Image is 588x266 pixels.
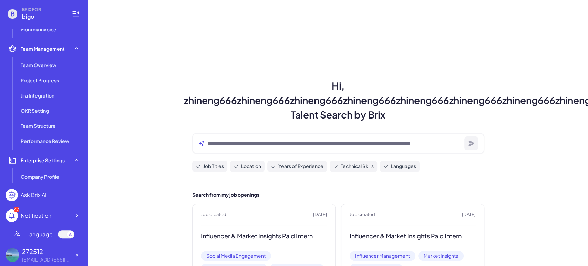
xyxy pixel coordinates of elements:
[26,230,53,238] span: Language
[21,45,65,52] span: Team Management
[278,163,323,170] span: Years of Experience
[21,122,56,129] span: Team Structure
[21,212,51,220] div: Notification
[192,191,484,198] h2: Search from my job openings
[418,251,464,261] span: Market Insights
[313,211,327,218] span: [DATE]
[21,173,59,180] span: Company Profile
[21,62,56,69] span: Team Overview
[341,163,374,170] span: Technical Skills
[22,12,63,21] span: bigo
[184,79,493,122] h1: Hi, zhineng666zhineng666zhineng666zhineng666zhineng666zhineng666zhineng666zhineng666zhineng666zhi...
[22,247,70,256] div: 272512
[21,77,59,84] span: Project Progress
[21,157,65,164] span: Enterprise Settings
[21,137,69,144] span: Performance Review
[350,232,476,240] h3: Influencer & Market Insights Paid Intern
[21,26,56,33] span: Monthly invoice
[241,163,261,170] span: Location
[201,251,271,261] span: Social Media Engagement
[6,248,19,262] img: 507329f8d7144e49811d6b7b84ba9af9.jpg
[21,92,54,99] span: Jira Integration
[22,7,63,12] span: BRIX FOR
[14,207,19,212] div: 43
[201,232,327,240] h3: Influencer & Market Insights Paid Intern
[21,107,49,114] span: OKR Setting
[21,191,47,199] div: Ask Brix AI
[462,211,476,218] span: [DATE]
[350,211,375,218] span: Job created
[201,211,226,218] span: Job created
[391,163,416,170] span: Languages
[203,163,224,170] span: Job Titles
[22,256,70,263] div: 2725121109@qq.com
[350,251,415,261] span: Influencer Management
